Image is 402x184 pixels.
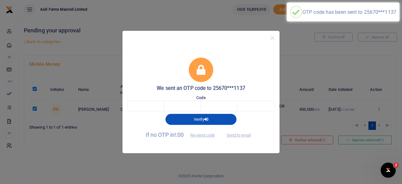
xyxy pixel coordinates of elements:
[302,9,396,15] div: OTP code has been sent to 25670***1137
[381,163,396,178] iframe: Intercom live chat
[394,163,399,168] span: 2
[175,131,184,138] span: !:00
[166,114,236,125] button: Verify
[128,85,274,92] h5: We sent an OTP code to 25670***1137
[146,131,220,138] span: If no OTP in
[196,95,205,101] label: Code
[268,33,277,42] button: Close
